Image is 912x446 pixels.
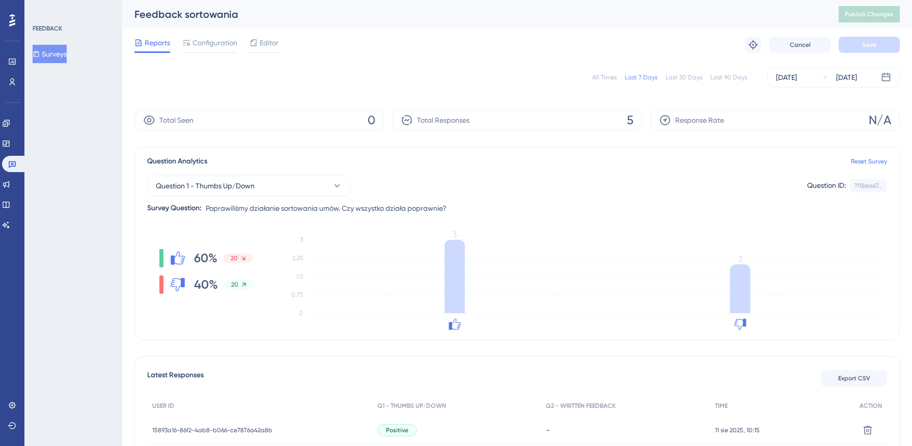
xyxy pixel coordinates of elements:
[231,254,238,262] span: 20
[738,254,742,264] tspan: 2
[192,37,237,49] span: Configuration
[869,112,891,128] span: N/A
[299,310,303,317] tspan: 0
[546,402,616,410] span: Q2 - WRITTEN FEEDBACK
[377,402,446,410] span: Q1 - THUMBS UP/DOWN
[33,24,62,33] div: FEEDBACK
[627,112,633,128] span: 5
[838,374,870,382] span: Export CSV
[134,7,813,21] div: Feedback sortowania
[33,45,67,63] button: Surveys
[296,273,303,280] tspan: 1.5
[386,426,408,434] span: Positive
[790,41,811,49] span: Cancel
[417,114,469,126] span: Total Responses
[862,41,876,49] span: Save
[260,37,279,49] span: Editor
[145,37,170,49] span: Reports
[368,112,375,128] span: 0
[194,250,217,266] span: 60%
[546,425,705,435] div: -
[710,73,747,81] div: Last 90 Days
[839,37,900,53] button: Save
[147,202,202,214] div: Survey Question:
[453,230,457,239] tspan: 3
[206,202,447,214] span: Poprawiliśmy działanie sortowania umów. Czy wszystko działa poprawnie?
[147,369,204,387] span: Latest Responses
[715,426,760,434] span: 11 sie 2025, 10:15
[231,281,238,289] span: 20
[666,73,702,81] div: Last 30 Days
[776,71,797,83] div: [DATE]
[839,6,900,22] button: Publish Changes
[625,73,657,81] div: Last 7 Days
[156,180,255,192] span: Question 1 - Thumbs Up/Down
[300,236,303,243] tspan: 3
[147,176,351,196] button: Question 1 - Thumbs Up/Down
[292,255,303,262] tspan: 2.25
[152,402,174,410] span: USER ID
[291,291,303,298] tspan: 0.75
[860,402,882,410] span: ACTION
[854,182,882,190] div: 7118ea67...
[675,114,724,126] span: Response Rate
[845,10,894,18] span: Publish Changes
[592,73,617,81] div: All Times
[194,276,218,293] span: 40%
[851,157,887,165] a: Reset Survey
[836,71,857,83] div: [DATE]
[152,426,272,434] span: 15893a16-86f2-4ab8-b066-ce7876a42a8b
[147,155,207,168] span: Question Analytics
[159,114,194,126] span: Total Seen
[769,37,831,53] button: Cancel
[715,402,728,410] span: TIME
[821,370,887,386] button: Export CSV
[807,179,846,192] div: Question ID:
